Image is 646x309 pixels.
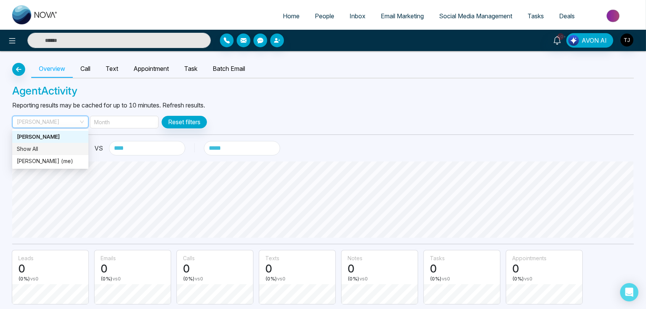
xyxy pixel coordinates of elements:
span: Sam S [17,116,84,128]
div: ( 0 %) [506,275,582,283]
img: Market-place.gif [586,7,641,24]
h3: 0 [348,263,412,275]
span: Agent Activity [12,84,77,97]
div: ( 0 %) [341,275,418,283]
div: Tirston James (me) [12,155,88,167]
span: Email Marketing [381,12,424,20]
img: User Avatar [620,34,633,46]
button: AVON AI [566,33,613,48]
img: Nova CRM Logo [12,5,58,24]
div: Show All [12,143,88,155]
div: [PERSON_NAME] [17,133,84,141]
p: Reporting results may be cached for up to 10 minutes. Refresh results. [12,101,634,110]
div: Sam S [12,131,88,143]
span: vs 0 [524,275,532,282]
span: AVON AI [582,36,607,45]
span: Tasks [527,12,544,20]
img: Lead Flow [568,35,579,46]
a: Task [176,60,205,78]
small: emails [101,255,116,261]
div: VS [95,144,103,153]
div: ( 0 %) [424,275,500,283]
span: Home [283,12,300,20]
small: texts [265,255,279,261]
div: ( 0 %) [12,275,88,283]
a: Deals [551,9,582,23]
span: vs 0 [359,275,368,282]
small: calls [183,255,195,261]
a: Inbox [342,9,373,23]
span: vs 0 [277,275,285,282]
h3: 0 [18,263,82,275]
span: Social Media Management [439,12,512,20]
a: People [307,9,342,23]
div: Show All [17,145,84,153]
button: Reset filters [162,116,207,128]
div: [PERSON_NAME] (me) [17,157,84,165]
a: Appointment [126,60,176,78]
span: Inbox [349,12,365,20]
span: vs 0 [195,275,203,282]
a: Text [98,60,126,78]
span: vs 0 [112,275,121,282]
a: Home [275,9,307,23]
small: appointments [512,255,547,261]
small: leads [18,255,34,261]
span: vs 0 [30,275,38,282]
div: ( 0 %) [95,275,171,283]
div: Month [94,118,110,126]
div: Open Intercom Messenger [620,283,638,301]
a: Tasks [520,9,551,23]
span: 10+ [557,33,564,40]
span: People [315,12,334,20]
a: Overview [31,60,73,78]
span: vs 0 [442,275,450,282]
h3: 0 [183,263,247,275]
small: notes [348,255,362,261]
div: ( 0 %) [177,275,253,283]
span: Deals [559,12,575,20]
div: ( 0 %) [259,275,335,283]
h3: 0 [265,263,329,275]
a: Email Marketing [373,9,431,23]
a: Call [73,60,98,78]
h3: 0 [101,263,165,275]
small: tasks [430,255,445,261]
a: 10+ [548,33,566,46]
a: Social Media Management [431,9,520,23]
a: Batch Email [205,60,253,78]
h3: 0 [512,263,576,275]
h3: 0 [430,263,494,275]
